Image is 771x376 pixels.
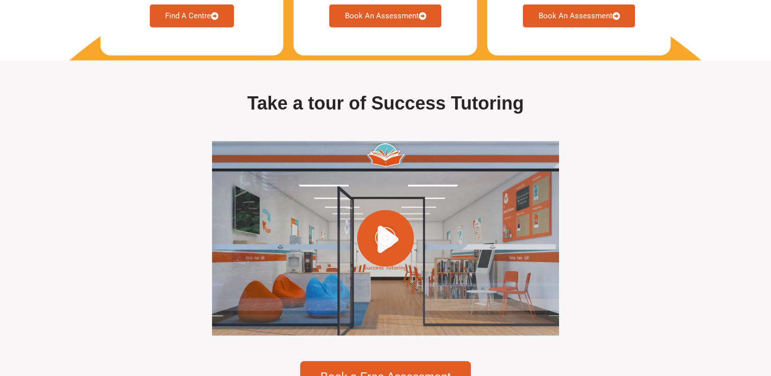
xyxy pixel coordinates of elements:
[523,5,635,28] a: Book An Assessment
[329,5,441,28] a: Book An Assessment
[375,226,396,250] div: Play Video
[601,261,771,376] iframe: Chat Widget
[150,5,234,28] a: Find A Centre
[127,92,644,116] h2: Take a tour of Success Tutoring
